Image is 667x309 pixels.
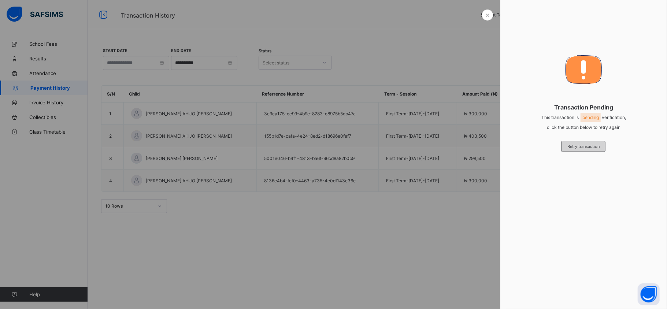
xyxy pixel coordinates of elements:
[565,55,602,84] img: pending_retry.d6b9d18173fada17f050dca759ac87b7.svg
[590,104,613,111] span: Pending
[567,144,600,149] span: Retry transaction
[515,124,652,130] span: click the button below to retry again
[582,115,599,120] span: pending
[515,104,652,111] span: Transaction
[485,11,490,19] span: ×
[541,115,626,120] span: This transaction is verification,
[638,283,660,305] button: Open asap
